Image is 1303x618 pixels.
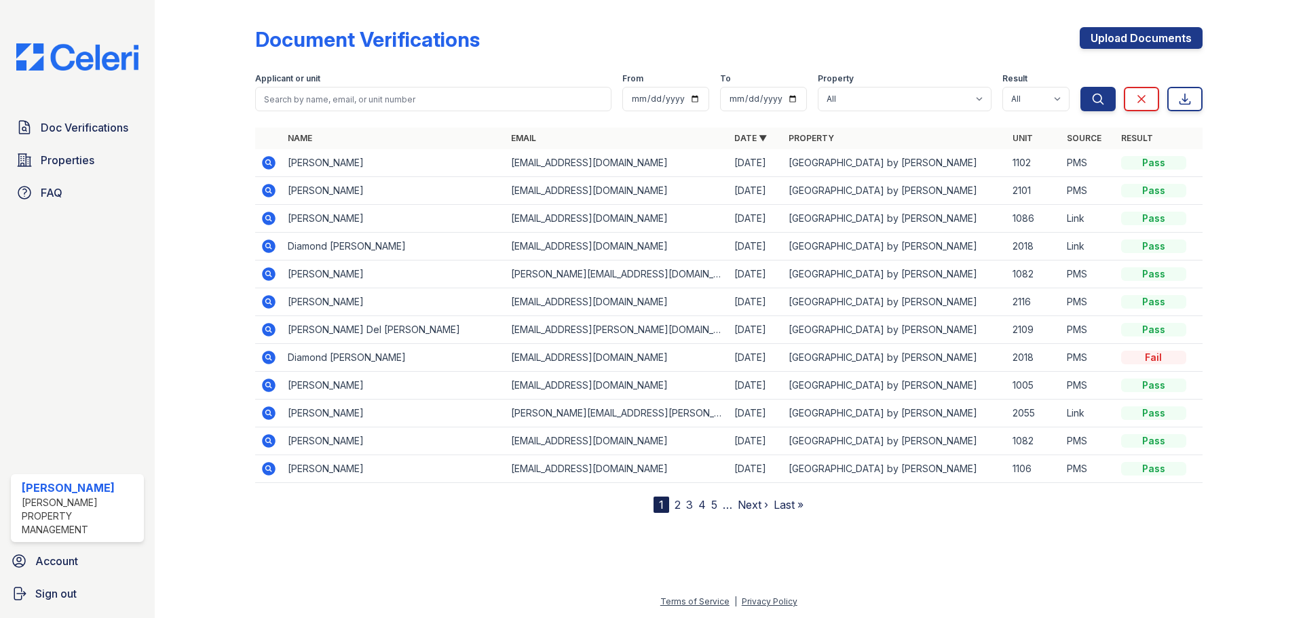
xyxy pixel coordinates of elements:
td: [GEOGRAPHIC_DATA] by [PERSON_NAME] [783,316,1006,344]
td: [PERSON_NAME] [282,288,506,316]
td: [PERSON_NAME] [282,427,506,455]
td: [PERSON_NAME] [282,455,506,483]
a: 5 [711,498,717,511]
td: 1106 [1007,455,1061,483]
td: [PERSON_NAME] [282,260,506,288]
td: PMS [1061,177,1116,205]
td: PMS [1061,427,1116,455]
div: Fail [1121,351,1186,364]
label: Applicant or unit [255,73,320,84]
div: [PERSON_NAME] [22,480,138,496]
td: [EMAIL_ADDRESS][DOMAIN_NAME] [506,177,729,205]
div: | [734,596,737,606]
td: [DATE] [729,372,783,400]
td: [PERSON_NAME] [282,205,506,233]
a: Property [789,133,834,143]
td: [PERSON_NAME] [282,372,506,400]
td: Diamond [PERSON_NAME] [282,233,506,260]
td: [EMAIL_ADDRESS][DOMAIN_NAME] [506,233,729,260]
td: Diamond [PERSON_NAME] [282,344,506,372]
div: Pass [1121,184,1186,197]
td: [GEOGRAPHIC_DATA] by [PERSON_NAME] [783,260,1006,288]
td: 2101 [1007,177,1061,205]
a: Account [5,547,149,575]
td: 1082 [1007,427,1061,455]
td: [DATE] [729,400,783,427]
div: [PERSON_NAME] Property Management [22,496,138,537]
div: Document Verifications [255,27,480,52]
td: [DATE] [729,177,783,205]
div: Pass [1121,462,1186,476]
a: 2 [675,498,681,511]
td: [DATE] [729,344,783,372]
a: Unit [1013,133,1033,143]
td: [GEOGRAPHIC_DATA] by [PERSON_NAME] [783,233,1006,260]
a: Source [1067,133,1101,143]
td: [EMAIL_ADDRESS][DOMAIN_NAME] [506,427,729,455]
a: Properties [11,147,144,174]
td: [GEOGRAPHIC_DATA] by [PERSON_NAME] [783,400,1006,427]
td: [PERSON_NAME][EMAIL_ADDRESS][DOMAIN_NAME] [506,260,729,288]
div: Pass [1121,212,1186,225]
td: [GEOGRAPHIC_DATA] by [PERSON_NAME] [783,427,1006,455]
td: [EMAIL_ADDRESS][DOMAIN_NAME] [506,344,729,372]
a: Email [511,133,536,143]
span: Properties [41,152,94,168]
img: CE_Logo_Blue-a8612792a0a2168367f1c8372b55b34899dd931a85d93a1a3d3e32e68fde9ad4.png [5,43,149,71]
td: Link [1061,205,1116,233]
a: Date ▼ [734,133,767,143]
a: Privacy Policy [742,596,797,606]
td: PMS [1061,288,1116,316]
td: 2018 [1007,344,1061,372]
td: 1082 [1007,260,1061,288]
a: Last » [774,498,804,511]
td: [EMAIL_ADDRESS][DOMAIN_NAME] [506,455,729,483]
a: FAQ [11,179,144,206]
td: PMS [1061,260,1116,288]
td: 2116 [1007,288,1061,316]
td: [DATE] [729,205,783,233]
td: [GEOGRAPHIC_DATA] by [PERSON_NAME] [783,205,1006,233]
div: Pass [1121,156,1186,170]
label: Result [1002,73,1027,84]
a: Name [288,133,312,143]
td: [DATE] [729,288,783,316]
span: Doc Verifications [41,119,128,136]
label: To [720,73,731,84]
input: Search by name, email, or unit number [255,87,611,111]
a: Doc Verifications [11,114,144,141]
label: Property [818,73,854,84]
a: 3 [686,498,693,511]
td: [GEOGRAPHIC_DATA] by [PERSON_NAME] [783,344,1006,372]
div: 1 [654,497,669,513]
label: From [622,73,643,84]
td: [DATE] [729,149,783,177]
td: [PERSON_NAME] [282,177,506,205]
td: 1005 [1007,372,1061,400]
a: 4 [698,498,706,511]
td: 2109 [1007,316,1061,344]
div: Pass [1121,406,1186,420]
td: [DATE] [729,427,783,455]
td: 1086 [1007,205,1061,233]
td: [PERSON_NAME][EMAIL_ADDRESS][PERSON_NAME][DOMAIN_NAME] [506,400,729,427]
a: Sign out [5,580,149,607]
span: FAQ [41,185,62,201]
a: Terms of Service [660,596,730,606]
td: [GEOGRAPHIC_DATA] by [PERSON_NAME] [783,177,1006,205]
a: Result [1121,133,1153,143]
td: [PERSON_NAME] [282,149,506,177]
td: 1102 [1007,149,1061,177]
td: [PERSON_NAME] Del [PERSON_NAME] [282,316,506,344]
td: [PERSON_NAME] [282,400,506,427]
div: Pass [1121,295,1186,309]
td: PMS [1061,149,1116,177]
td: [GEOGRAPHIC_DATA] by [PERSON_NAME] [783,372,1006,400]
td: PMS [1061,316,1116,344]
td: Link [1061,400,1116,427]
div: Pass [1121,239,1186,253]
td: [DATE] [729,455,783,483]
span: … [723,497,732,513]
span: Account [35,553,78,569]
